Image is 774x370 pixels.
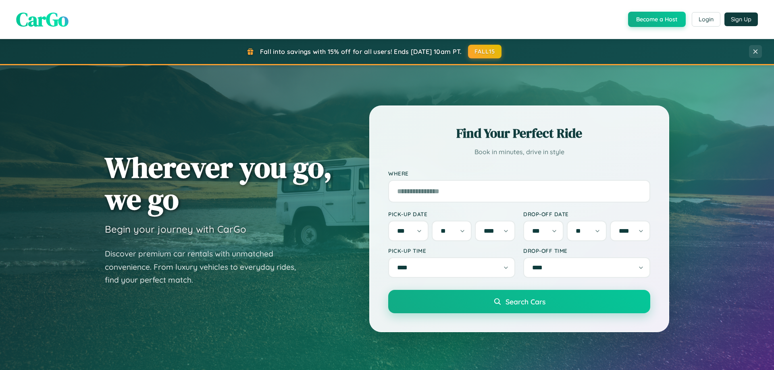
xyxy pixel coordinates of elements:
button: Login [692,12,720,27]
label: Pick-up Date [388,211,515,217]
h3: Begin your journey with CarGo [105,223,246,235]
label: Drop-off Date [523,211,650,217]
label: Where [388,170,650,177]
h1: Wherever you go, we go [105,151,332,215]
p: Book in minutes, drive in style [388,146,650,158]
p: Discover premium car rentals with unmatched convenience. From luxury vehicles to everyday rides, ... [105,247,306,287]
button: Become a Host [628,12,686,27]
span: Search Cars [506,297,545,306]
button: Sign Up [724,12,758,26]
button: Search Cars [388,290,650,313]
span: CarGo [16,6,69,33]
span: Fall into savings with 15% off for all users! Ends [DATE] 10am PT. [260,48,462,56]
button: FALL15 [468,45,502,58]
label: Pick-up Time [388,247,515,254]
label: Drop-off Time [523,247,650,254]
h2: Find Your Perfect Ride [388,124,650,142]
